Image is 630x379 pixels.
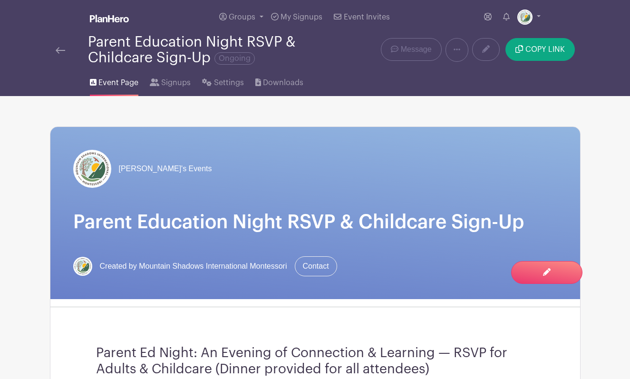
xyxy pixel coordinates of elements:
img: MSIM_LogoCircular.jpeg [73,150,111,188]
img: logo_white-6c42ec7e38ccf1d336a20a19083b03d10ae64f83f12c07503d8b9e83406b4c7d.svg [90,15,129,22]
a: Downloads [255,66,303,96]
a: Settings [202,66,243,96]
h1: Parent Education Night RSVP & Childcare Sign-Up [73,211,557,233]
h3: Parent Ed Night: An Evening of Connection & Learning — RSVP for Adults & Childcare (Dinner provid... [96,345,534,377]
span: Settings [214,77,244,88]
a: Contact [295,256,337,276]
span: Event Invites [344,13,390,21]
a: Message [381,38,441,61]
span: Downloads [263,77,303,88]
span: Message [401,44,432,55]
span: My Signups [281,13,322,21]
span: Signups [161,77,191,88]
span: Ongoing [214,52,255,65]
span: COPY LINK [525,46,565,53]
button: COPY LINK [505,38,574,61]
span: Event Page [98,77,138,88]
span: [PERSON_NAME]'s Events [119,163,212,175]
span: Created by Mountain Shadows International Montessori [100,261,287,272]
img: MSIM_LogoCircular.jpg [73,257,92,276]
a: Event Page [90,66,138,96]
img: back-arrow-29a5d9b10d5bd6ae65dc969a981735edf675c4d7a1fe02e03b50dbd4ba3cdb55.svg [56,47,65,54]
img: MSIM_LogoCircular.jpg [517,10,533,25]
div: Parent Education Night RSVP & Childcare Sign-Up [88,34,346,66]
a: Signups [150,66,191,96]
span: Groups [229,13,255,21]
